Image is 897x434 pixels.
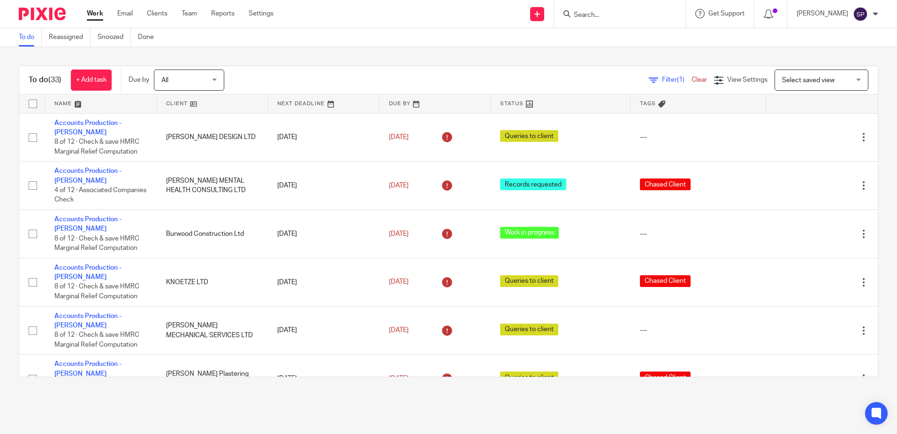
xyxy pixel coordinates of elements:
[54,216,122,232] a: Accounts Production - [PERSON_NAME]
[389,279,409,286] span: [DATE]
[389,375,409,382] span: [DATE]
[54,235,139,252] span: 8 of 12 · Check & save HMRC Marginal Relief Computation
[853,7,868,22] img: svg%3E
[54,187,146,203] span: 4 of 12 · Associated Companies Check
[268,306,380,355] td: [DATE]
[640,178,691,190] span: Chased Client
[389,231,409,237] span: [DATE]
[640,275,691,287] span: Chased Client
[268,162,380,210] td: [DATE]
[249,9,274,18] a: Settings
[640,325,757,335] div: ---
[129,75,149,85] p: Due by
[157,113,268,162] td: [PERSON_NAME] DESIGN LTD
[98,28,131,46] a: Snoozed
[54,120,122,136] a: Accounts Production - [PERSON_NAME]
[29,75,61,85] h1: To do
[157,258,268,306] td: KNOETZE LTD
[640,101,656,106] span: Tags
[797,9,848,18] p: [PERSON_NAME]
[117,9,133,18] a: Email
[677,77,684,83] span: (1)
[268,258,380,306] td: [DATE]
[49,28,91,46] a: Reassigned
[54,168,122,184] a: Accounts Production - [PERSON_NAME]
[782,77,835,84] span: Select saved view
[500,227,559,239] span: Work in progress
[500,275,558,287] span: Queries to client
[211,9,235,18] a: Reports
[640,132,757,142] div: ---
[19,28,42,46] a: To do
[389,327,409,333] span: [DATE]
[268,113,380,162] td: [DATE]
[157,306,268,355] td: [PERSON_NAME] MECHANICAL SERVICES LTD
[157,162,268,210] td: [PERSON_NAME] MENTAL HEALTH CONSULTING LTD
[389,182,409,189] span: [DATE]
[87,9,103,18] a: Work
[389,134,409,140] span: [DATE]
[500,178,566,190] span: Records requested
[268,355,380,403] td: [DATE]
[71,70,112,91] a: + Add task
[500,130,558,142] span: Queries to client
[692,77,707,83] a: Clear
[268,210,380,258] td: [DATE]
[727,77,768,83] span: View Settings
[54,361,122,377] a: Accounts Production - [PERSON_NAME]
[54,264,122,280] a: Accounts Production - [PERSON_NAME]
[161,77,168,84] span: All
[48,76,61,84] span: (33)
[54,284,139,300] span: 8 of 12 · Check & save HMRC Marginal Relief Computation
[573,11,657,20] input: Search
[157,210,268,258] td: Burwood Construction Ltd
[640,372,691,383] span: Chased Client
[640,229,757,239] div: ---
[500,324,558,335] span: Queries to client
[54,139,139,155] span: 8 of 12 · Check & save HMRC Marginal Relief Computation
[708,10,745,17] span: Get Support
[54,313,122,329] a: Accounts Production - [PERSON_NAME]
[157,355,268,403] td: [PERSON_NAME] Plastering South East Ltd
[500,372,558,383] span: Queries to client
[662,77,692,83] span: Filter
[19,8,66,20] img: Pixie
[182,9,197,18] a: Team
[138,28,161,46] a: Done
[147,9,167,18] a: Clients
[54,332,139,349] span: 8 of 12 · Check & save HMRC Marginal Relief Computation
